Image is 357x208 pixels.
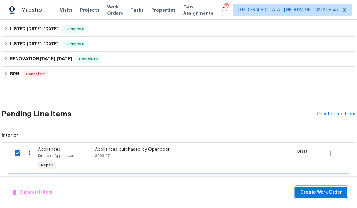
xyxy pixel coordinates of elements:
span: [DATE] [27,27,42,31]
div: 561 [224,4,228,10]
span: - [27,42,59,46]
div: LISTED [DATE]-[DATE]Complete [2,37,355,52]
div: BRN Cancelled [2,67,355,82]
span: Complete [63,41,87,47]
span: [DATE] [57,57,72,61]
span: [DATE] [44,27,59,31]
div: ( ) [8,145,36,173]
span: Work Orders [107,4,123,16]
span: Geo Assignments [183,4,213,16]
span: [GEOGRAPHIC_DATA], [GEOGRAPHIC_DATA] + 45 [238,7,338,13]
h6: LISTED [10,25,59,33]
span: Complete [63,26,87,32]
h6: LISTED [10,40,59,48]
span: - [27,27,59,31]
span: Cancelled [23,71,47,77]
span: $393.47 [95,154,110,158]
span: Create Work Order [300,189,342,196]
span: Repair [39,162,56,168]
div: Create Line Item [317,111,355,117]
span: Interior [2,132,355,139]
h6: RENOVATION [10,55,72,63]
span: - [40,57,72,61]
span: Appliances [38,147,60,152]
span: Complete [76,56,101,62]
span: [DATE] [40,57,55,61]
span: [DATE] [44,42,59,46]
div: Appliances purchased by Opendoor [95,146,205,153]
span: [DATE] [27,42,42,46]
div: LISTED [DATE]-[DATE]Complete [2,22,355,37]
span: Draft [297,148,310,155]
span: Tasks [131,8,144,12]
span: Kitchen - Appliances [38,154,74,158]
span: Properties [151,7,176,13]
span: Visits [60,7,73,13]
span: Maestro [21,7,42,13]
button: Create Work Order [295,187,347,198]
button: Cancel (1) Item [10,187,55,198]
span: Cancel (1) Item [13,189,52,196]
h2: Pending Line Items [2,99,317,129]
span: Projects [80,7,100,13]
h6: BRN [10,70,19,78]
div: RENOVATION [DATE]-[DATE]Complete [2,52,355,67]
